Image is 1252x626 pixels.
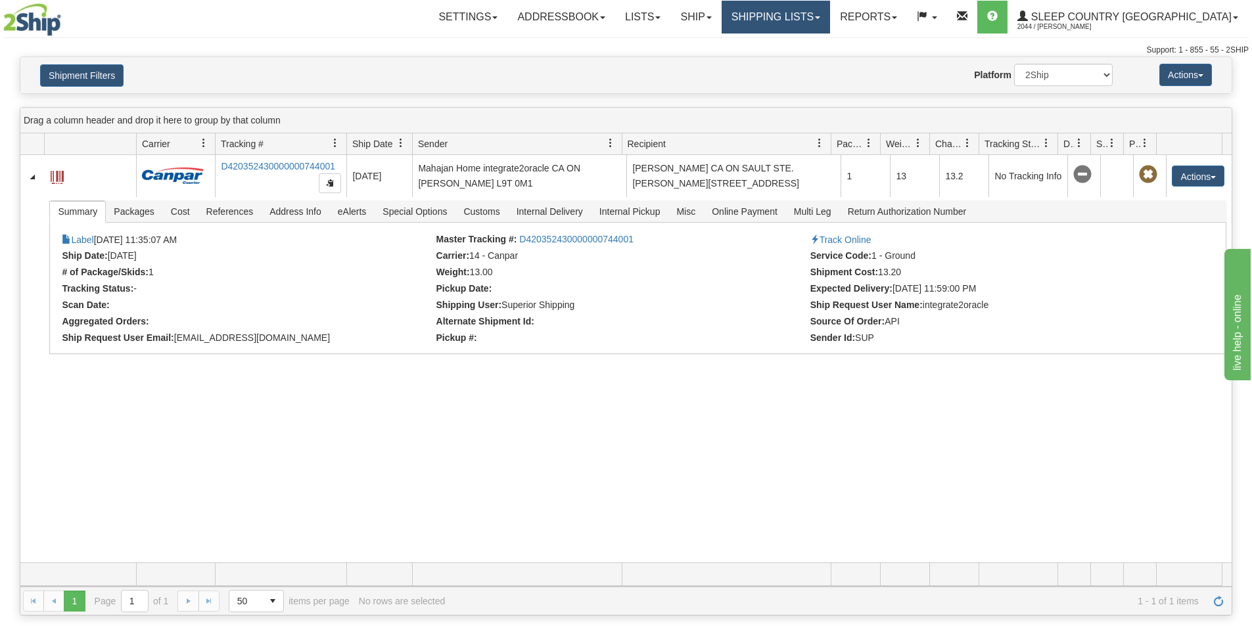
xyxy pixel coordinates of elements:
[1017,20,1116,34] span: 2044 / [PERSON_NAME]
[62,234,432,247] li: [DATE] 11:35:07 AM
[810,283,893,294] strong: Expected Delivery:
[1129,137,1140,150] span: Pickup Status
[163,201,198,222] span: Cost
[62,250,432,263] li: [DATE]
[1172,166,1224,187] button: Actions
[615,1,670,34] a: Lists
[1139,166,1157,184] span: Pickup Not Assigned
[840,201,975,222] span: Return Authorization Number
[810,300,1181,313] li: integrate2oracle
[1028,11,1232,22] span: Sleep Country [GEOGRAPHIC_DATA]
[3,3,61,36] img: logo2044.jpg
[221,161,335,171] a: D420352430000000744001
[886,137,914,150] span: Weight
[62,332,432,346] li: [EMAIL_ADDRESS][DOMAIN_NAME]
[808,132,831,154] a: Recipient filter column settings
[436,300,807,313] li: Superior Shipping (25446)
[436,267,807,280] li: 13.00
[418,137,448,150] span: Sender
[198,201,262,222] span: References
[375,201,455,222] span: Special Options
[436,250,807,263] li: 14 - Canpar
[591,201,668,222] span: Internal Pickup
[837,137,864,150] span: Packages
[319,173,341,193] button: Copy to clipboard
[229,590,350,612] span: items per page
[985,137,1042,150] span: Tracking Status
[722,1,830,34] a: Shipping lists
[1068,132,1090,154] a: Delivery Status filter column settings
[346,155,412,197] td: [DATE]
[237,594,254,608] span: 50
[1035,132,1057,154] a: Tracking Status filter column settings
[359,596,446,606] div: No rows are selected
[519,234,634,244] a: D420352430000000744001
[509,201,591,222] span: Internal Delivery
[3,45,1249,56] div: Support: 1 - 855 - 55 - 2SHIP
[324,132,346,154] a: Tracking # filter column settings
[786,201,839,222] span: Multi Leg
[330,201,375,222] span: eAlerts
[193,132,215,154] a: Carrier filter column settings
[436,300,502,310] strong: Shipping User:
[841,155,890,197] td: 1
[830,1,907,34] a: Reports
[810,316,1181,329] li: API
[810,283,1181,296] li: [DATE] 11:59:00 PM
[429,1,507,34] a: Settings
[670,1,721,34] a: Ship
[810,316,885,326] strong: Source Of Order:
[221,137,264,150] span: Tracking #
[64,591,85,612] span: Page 1
[229,590,284,612] span: Page sizes drop down
[810,235,871,245] a: Track Online
[40,64,124,87] button: Shipment Filters
[262,591,283,612] span: select
[599,132,622,154] a: Sender filter column settings
[62,283,432,296] li: -
[810,300,923,310] strong: Ship Request User Name:
[628,137,666,150] span: Recipient
[939,155,988,197] td: 13.2
[26,170,39,183] a: Collapse
[1101,132,1123,154] a: Shipment Issues filter column settings
[810,250,871,261] strong: Service Code:
[412,155,626,197] td: Mahajan Home integrate2oracle CA ON [PERSON_NAME] L9T 0M1
[352,137,392,150] span: Ship Date
[1134,132,1156,154] a: Pickup Status filter column settings
[95,590,169,612] span: Page of 1
[51,165,64,186] a: Label
[390,132,412,154] a: Ship Date filter column settings
[20,108,1232,133] div: grid grouping header
[810,267,1181,280] li: 13.20
[668,201,703,222] span: Misc
[62,300,109,310] strong: Scan Date:
[62,250,107,261] strong: Ship Date:
[142,137,170,150] span: Carrier
[436,316,534,326] strong: Alternate Shipment Id:
[1096,137,1107,150] span: Shipment Issues
[704,201,785,222] span: Online Payment
[810,332,1181,346] li: SUP
[956,132,979,154] a: Charge filter column settings
[62,267,432,280] li: 1
[1159,64,1212,86] button: Actions
[507,1,615,34] a: Addressbook
[890,155,939,197] td: 13
[436,283,492,294] strong: Pickup Date:
[50,201,105,222] span: Summary
[988,155,1067,197] td: No Tracking Info
[62,332,174,343] strong: Ship Request User Email:
[106,201,162,222] span: Packages
[810,250,1181,263] li: 1 - Ground
[455,201,507,222] span: Customs
[454,596,1199,606] span: 1 - 1 of 1 items
[1073,166,1092,184] span: No Tracking Info
[1222,246,1251,380] iframe: chat widget
[1063,137,1075,150] span: Delivery Status
[62,316,149,326] strong: Aggregated Orders:
[974,68,1011,81] label: Platform
[122,591,148,612] input: Page 1
[436,250,470,261] strong: Carrier:
[1208,591,1229,612] a: Refresh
